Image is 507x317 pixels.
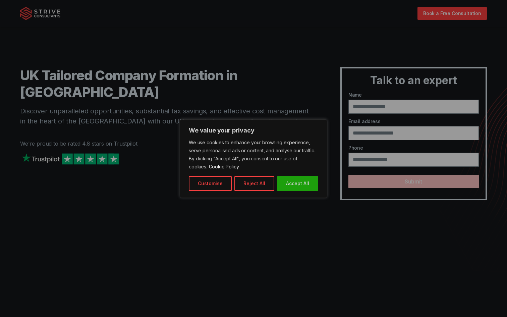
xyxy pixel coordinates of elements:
[189,126,318,135] p: We value your privacy
[277,176,318,191] button: Accept All
[234,176,274,191] button: Reject All
[189,176,232,191] button: Customise
[180,119,327,198] div: We value your privacy
[209,163,239,170] a: Cookie Policy
[189,139,318,171] p: We use cookies to enhance your browsing experience, serve personalised ads or content, and analys...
